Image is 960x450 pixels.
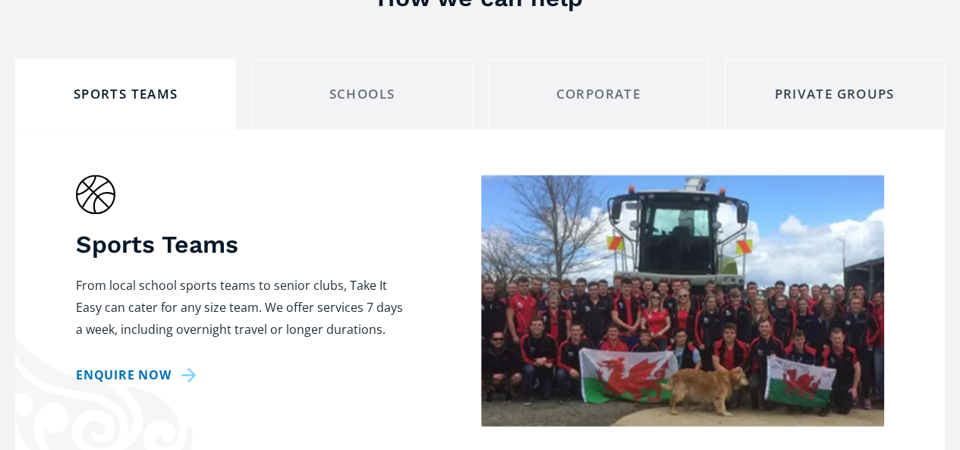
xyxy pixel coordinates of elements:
div: Sports Teams [28,83,223,106]
div: Corporate [501,83,696,106]
div: Private Groups [737,83,932,106]
div: Schools [264,83,459,106]
h3: Sports Teams [76,229,405,260]
a: Enquire now [76,363,202,385]
img: Sports team on tour [481,175,884,426]
p: From local school sports teams to senior clubs, Take It Easy can cater for any size team. We offe... [76,275,405,341]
